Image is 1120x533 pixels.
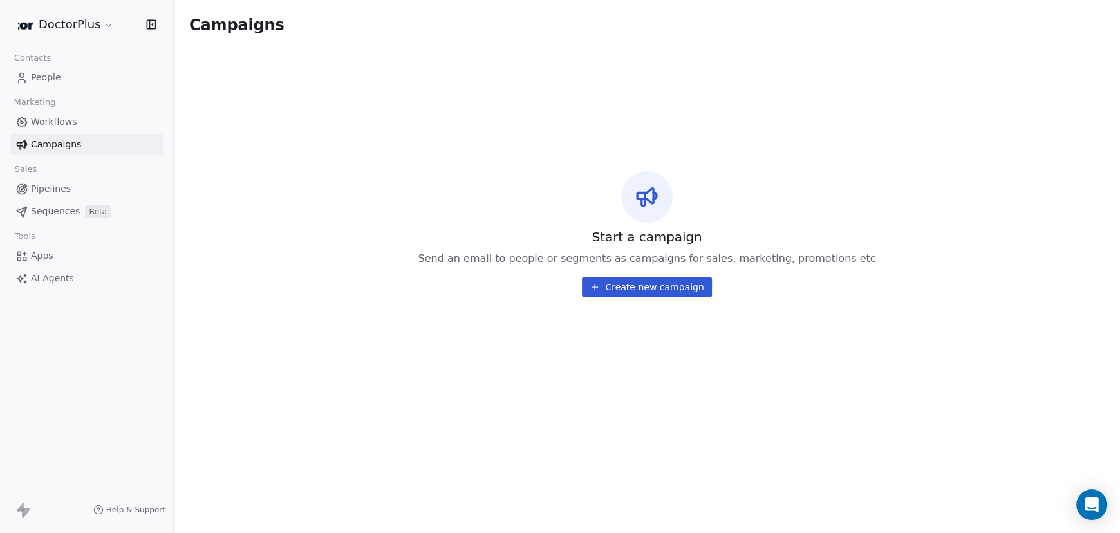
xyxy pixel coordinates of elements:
div: Open Intercom Messenger [1076,489,1107,520]
a: Help & Support [93,505,165,515]
img: logo-Doctor-Plus.jpg [18,17,33,32]
span: Sales [9,160,42,179]
span: Send an email to people or segments as campaigns for sales, marketing, promotions etc [418,251,876,266]
span: Workflows [31,115,77,129]
a: Workflows [10,111,163,133]
span: Campaigns [189,15,285,33]
a: Pipelines [10,178,163,200]
span: Apps [31,249,53,263]
span: AI Agents [31,272,74,285]
span: DoctorPlus [39,16,100,33]
button: Create new campaign [582,277,711,297]
span: People [31,71,61,84]
span: Beta [85,205,111,218]
span: Contacts [8,48,57,68]
button: DoctorPlus [15,14,117,35]
span: Tools [9,227,41,246]
span: Pipelines [31,182,71,196]
span: Marketing [8,93,61,112]
span: Start a campaign [592,228,702,246]
a: AI Agents [10,268,163,289]
span: Help & Support [106,505,165,515]
a: SequencesBeta [10,201,163,222]
a: Campaigns [10,134,163,155]
span: Sequences [31,205,80,218]
a: People [10,67,163,88]
a: Apps [10,245,163,266]
span: Campaigns [31,138,81,151]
